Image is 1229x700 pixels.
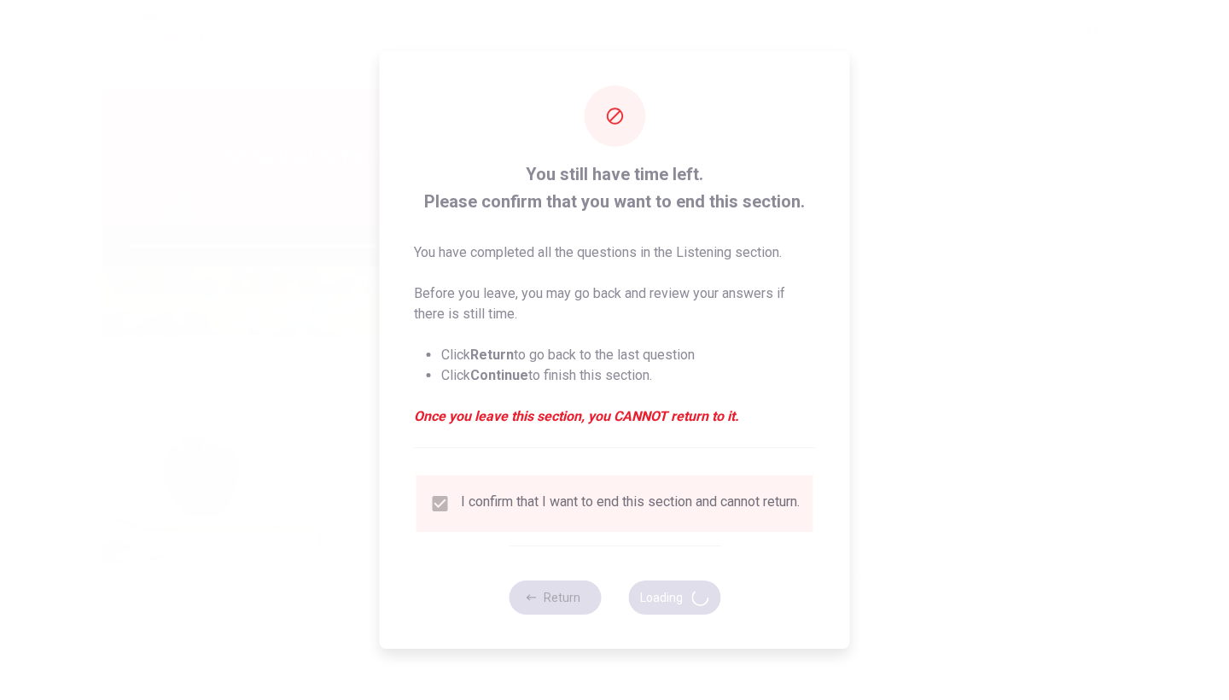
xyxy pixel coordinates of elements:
strong: Continue [470,367,528,383]
button: Return [509,580,601,615]
button: Loading [628,580,720,615]
p: You have completed all the questions in the Listening section. [414,242,816,263]
em: Once you leave this section, you CANNOT return to it. [414,406,816,427]
span: You still have time left. Please confirm that you want to end this section. [414,160,816,215]
p: Before you leave, you may go back and review your answers if there is still time. [414,283,816,324]
li: Click to finish this section. [441,365,816,386]
strong: Return [470,347,514,363]
div: I confirm that I want to end this section and cannot return. [461,493,800,514]
li: Click to go back to the last question [441,345,816,365]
